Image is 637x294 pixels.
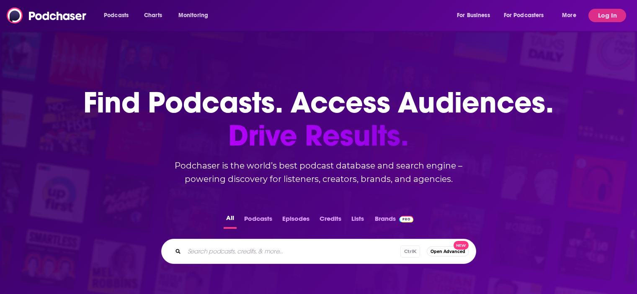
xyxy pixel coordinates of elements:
[375,212,414,229] a: BrandsPodchaser Pro
[562,10,576,21] span: More
[104,10,129,21] span: Podcasts
[98,9,139,22] button: open menu
[504,10,544,21] span: For Podcasters
[7,8,87,23] img: Podchaser - Follow, Share and Rate Podcasts
[184,245,400,258] input: Search podcasts, credits, & more...
[457,10,490,21] span: For Business
[139,9,167,22] a: Charts
[498,9,556,22] button: open menu
[427,246,469,256] button: Open AdvancedNew
[588,9,626,22] button: Log In
[400,245,420,258] span: Ctrl K
[242,212,275,229] button: Podcasts
[280,212,312,229] button: Episodes
[151,159,486,186] h2: Podchaser is the world’s best podcast database and search engine – powering discovery for listene...
[454,241,469,250] span: New
[431,249,465,254] span: Open Advanced
[399,216,414,222] img: Podchaser Pro
[83,86,554,152] h1: Find Podcasts. Access Audiences.
[161,239,476,264] div: Search podcasts, credits, & more...
[556,9,587,22] button: open menu
[83,119,554,152] span: Drive Results.
[173,9,219,22] button: open menu
[317,212,344,229] button: Credits
[451,9,500,22] button: open menu
[349,212,366,229] button: Lists
[178,10,208,21] span: Monitoring
[224,212,237,229] button: All
[144,10,162,21] span: Charts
